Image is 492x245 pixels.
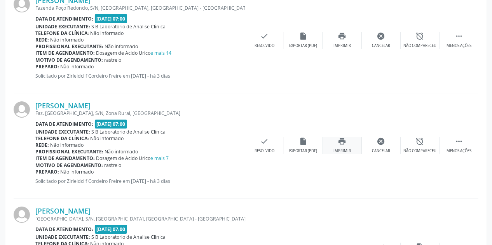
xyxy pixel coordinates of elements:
b: Data de atendimento: [35,16,93,22]
span: Não informado [91,30,124,36]
div: Cancelar [372,148,390,154]
span: [DATE] 07:00 [95,120,127,129]
a: [PERSON_NAME] [35,101,91,110]
a: e mais 14 [151,50,172,56]
b: Preparo: [35,169,59,175]
span: [DATE] 07:00 [95,225,127,234]
span: rastreio [105,57,122,63]
b: Unidade executante: [35,129,90,135]
b: Rede: [35,36,49,43]
a: e mais 7 [151,155,169,162]
span: Não informado [91,135,124,142]
i: alarm_off [416,32,424,40]
b: Unidade executante: [35,23,90,30]
img: img [14,207,30,223]
b: Motivo de agendamento: [35,162,103,169]
div: Imprimir [333,148,351,154]
b: Unidade executante: [35,234,90,240]
span: Não informado [51,36,84,43]
b: Telefone da clínica: [35,135,89,142]
a: [PERSON_NAME] [35,207,91,215]
span: Dosagem de Acido Urico [96,50,172,56]
i:  [455,137,463,146]
b: Rede: [35,142,49,148]
i: insert_drive_file [299,137,308,146]
span: Não informado [105,148,138,155]
div: Faz. [GEOGRAPHIC_DATA], S/N, Zona Rural, [GEOGRAPHIC_DATA] [35,110,245,116]
b: Item de agendamento: [35,155,95,162]
div: Imprimir [333,43,351,49]
div: [GEOGRAPHIC_DATA], S/N, [GEOGRAPHIC_DATA], [GEOGRAPHIC_DATA] - [GEOGRAPHIC_DATA] [35,215,362,222]
i: print [338,137,347,146]
i: cancel [377,137,386,146]
i: check [260,137,269,146]
div: Resolvido [255,43,274,49]
div: Cancelar [372,43,390,49]
span: [DATE] 07:00 [95,14,127,23]
b: Motivo de agendamento: [35,57,103,63]
i: alarm_off [416,137,424,146]
span: Não informado [61,169,94,175]
div: Resolvido [255,148,274,154]
span: Não informado [51,142,84,148]
b: Data de atendimento: [35,226,93,233]
p: Solicitado por Zirleidclif Cordeiro Freire em [DATE] - há 3 dias [35,73,245,79]
div: Menos ações [447,148,471,154]
span: rastreio [105,162,122,169]
div: Exportar (PDF) [290,43,318,49]
i: insert_drive_file [299,32,308,40]
i: cancel [377,32,386,40]
b: Profissional executante: [35,148,103,155]
span: S B Laboratorio de Analise Clinica [92,234,166,240]
span: S B Laboratorio de Analise Clinica [92,129,166,135]
div: Exportar (PDF) [290,148,318,154]
span: Não informado [105,43,138,50]
i: check [260,32,269,40]
div: Menos ações [447,43,471,49]
span: Não informado [61,63,94,70]
p: Solicitado por Zirleidclif Cordeiro Freire em [DATE] - há 3 dias [35,178,245,184]
b: Preparo: [35,63,59,70]
b: Item de agendamento: [35,50,95,56]
div: Não compareceu [403,148,436,154]
span: Dosagem de Acido Urico [96,155,169,162]
span: S B Laboratorio de Analise Clinica [92,23,166,30]
b: Telefone da clínica: [35,30,89,36]
div: Fazenda Poço Redondo, S/N, [GEOGRAPHIC_DATA], [GEOGRAPHIC_DATA] - [GEOGRAPHIC_DATA] [35,5,245,11]
i:  [455,32,463,40]
b: Profissional executante: [35,43,103,50]
img: img [14,101,30,118]
b: Data de atendimento: [35,121,93,127]
div: Não compareceu [403,43,436,49]
i: print [338,32,347,40]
